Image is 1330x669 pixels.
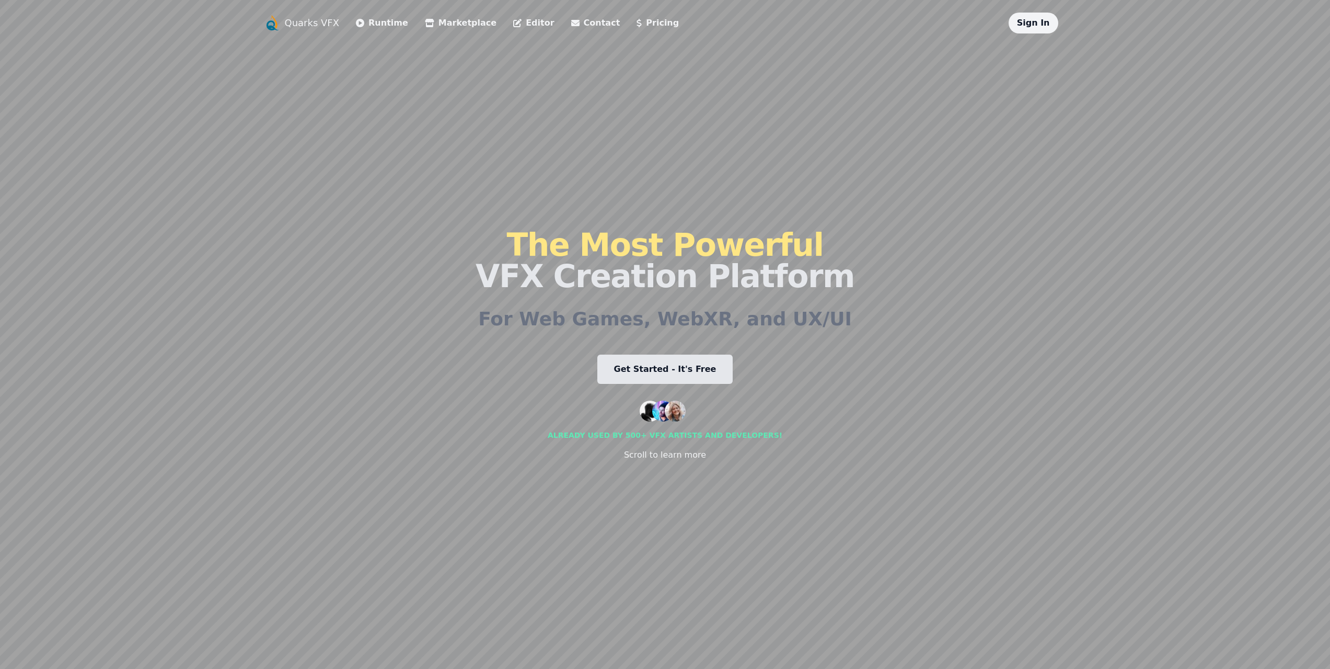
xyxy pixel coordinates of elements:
[356,17,408,29] a: Runtime
[624,449,706,461] div: Scroll to learn more
[1017,18,1050,28] a: Sign In
[425,17,496,29] a: Marketplace
[476,229,854,292] h1: VFX Creation Platform
[285,16,340,30] a: Quarks VFX
[597,355,733,384] a: Get Started - It's Free
[513,17,554,29] a: Editor
[640,401,661,422] img: customer 1
[506,226,823,263] span: The Most Powerful
[637,17,679,29] a: Pricing
[571,17,620,29] a: Contact
[665,401,686,422] img: customer 3
[548,430,782,440] div: Already used by 500+ vfx artists and developers!
[652,401,673,422] img: customer 2
[478,309,852,330] h2: For Web Games, WebXR, and UX/UI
